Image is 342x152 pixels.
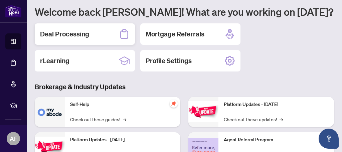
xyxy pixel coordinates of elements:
[40,56,69,65] h2: rLearning
[319,129,339,149] button: Open asap
[70,101,175,108] p: Self-Help
[35,97,65,127] img: Self-Help
[10,134,17,143] span: AF
[146,56,192,65] h2: Profile Settings
[224,136,329,144] p: Agent Referral Program
[188,101,218,122] img: Platform Updates - June 23, 2025
[146,29,204,39] h2: Mortgage Referrals
[5,5,21,17] img: logo
[224,101,329,108] p: Platform Updates - [DATE]
[40,29,89,39] h2: Deal Processing
[70,136,175,144] p: Platform Updates - [DATE]
[170,100,178,108] span: pushpin
[35,82,334,92] h3: Brokerage & Industry Updates
[70,116,126,123] a: Check out these guides!→
[280,116,283,123] span: →
[123,116,126,123] span: →
[35,5,334,18] h1: Welcome back [PERSON_NAME]! What are you working on [DATE]?
[224,116,283,123] a: Check out these updates!→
